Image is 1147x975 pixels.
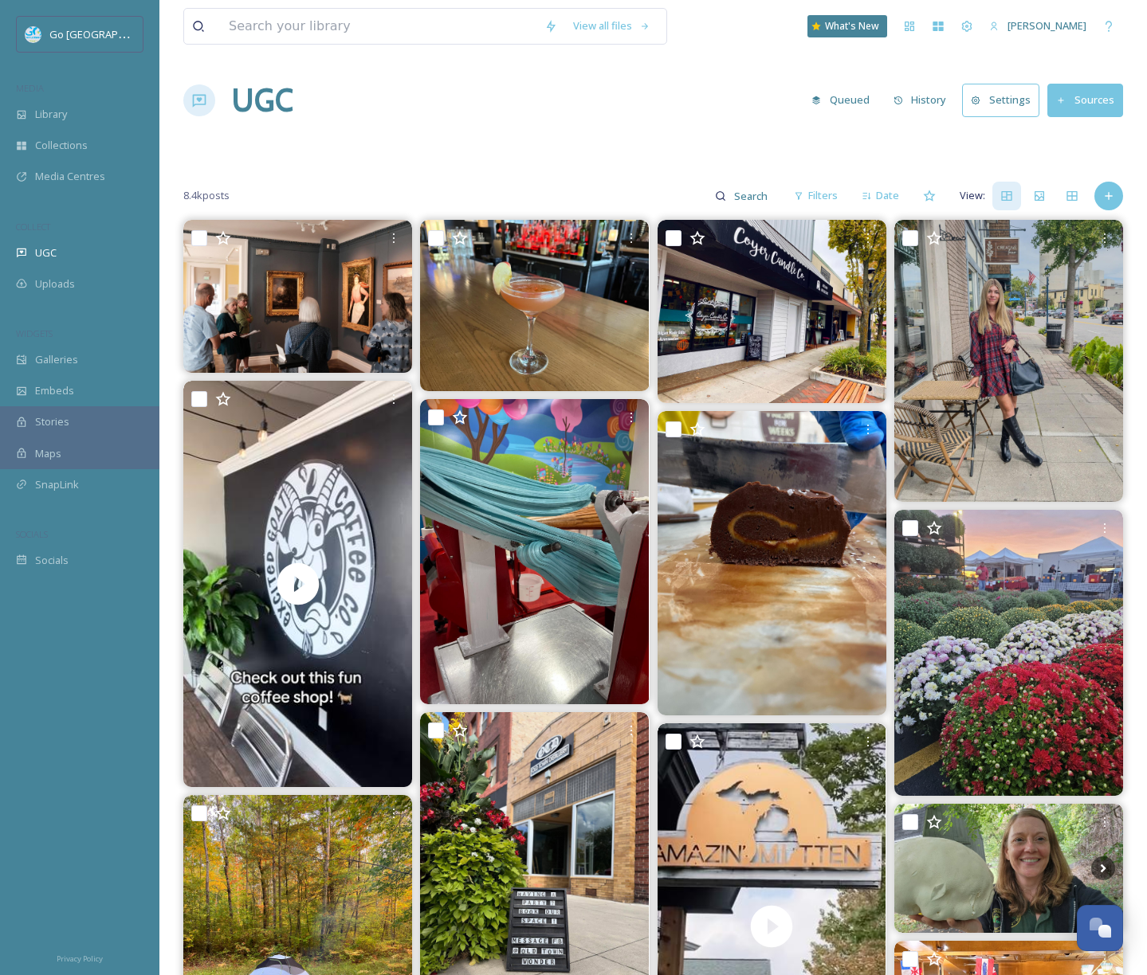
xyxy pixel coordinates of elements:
[894,804,1123,932] img: Foraged Giant puffball mushroom 🤩😋🍄 #mushroomhunting #mushrooms #mushie #foragedfood #baycitystat...
[808,188,838,203] span: Filters
[1008,18,1086,33] span: [PERSON_NAME]
[16,327,53,339] span: WIDGETS
[962,84,1039,116] button: Settings
[35,414,69,429] span: Stories
[807,15,887,37] a: What's New
[886,84,963,116] a: History
[57,953,103,964] span: Privacy Policy
[49,26,167,41] span: Go [GEOGRAPHIC_DATA]
[962,84,1047,116] a: Settings
[183,220,412,373] img: It was a pleasure to host members of
[876,188,899,203] span: Date
[803,84,886,116] a: Queued
[803,84,878,116] button: Queued
[726,180,778,212] input: Search
[16,82,44,94] span: MEDIA
[420,399,649,703] img: What is your favorite BLUE flavor?!? 🌕 Blue Moon 🎂 Birthday Cake 💙 Blue Raspberry 👊🏼 Sour Punch
[221,9,536,44] input: Search your library
[894,510,1123,796] img: Good morning, Midland! The farmers market is open today from 7am-1pm, we hope to see you here!! #...
[35,446,61,461] span: Maps
[35,477,79,492] span: SnapLink
[420,220,649,391] img: 🍁🍂NEW Fall Cocktails to try today! Goldwyn Follies $14.95 Wheatly Vodka, Apple Cider, Cranberry J...
[183,381,412,787] img: thumbnail
[35,553,69,568] span: Socials
[183,381,412,787] video: Discover the buzz at Excited Goat Coffee in Bay City! ☕️ What’s with the goat? According to legen...
[35,138,88,153] span: Collections
[57,948,103,967] a: Privacy Policy
[1077,905,1123,951] button: Open Chat
[565,10,658,41] a: View all files
[231,76,293,124] a: UGC
[981,10,1094,41] a: [PERSON_NAME]
[26,26,41,42] img: GoGreatLogo_MISkies_RegionalTrails%20%281%29.png
[35,169,105,184] span: Media Centres
[894,220,1123,502] img: Plaid, but make it festive! 🎄✨ Our tiered plaid mini dress is giving all the cozy-cute vibes you ...
[35,383,74,398] span: Embeds
[1047,84,1123,116] button: Sources
[35,245,57,260] span: UGC
[35,107,67,122] span: Library
[183,188,230,203] span: 8.4k posts
[886,84,955,116] button: History
[658,411,886,715] img: The perfect swirl inside of Dark Sea Salt Caramel fudge 😍
[960,188,985,203] span: View:
[16,221,50,233] span: COLLECT
[35,352,78,367] span: Galleries
[35,276,75,292] span: Uploads
[658,220,886,403] img: Need a rainy day pick me up? Visit your favorite coffee shop for a cozy drink and make a trip dow...
[16,528,48,540] span: SOCIALS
